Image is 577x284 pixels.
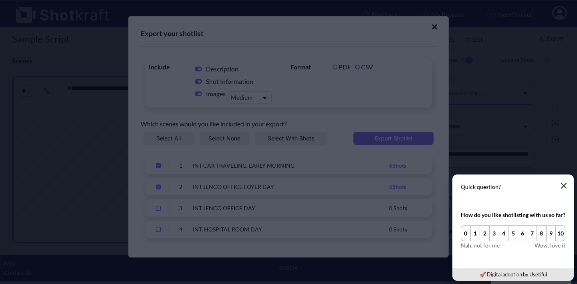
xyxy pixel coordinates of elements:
div: Online [6,7,74,13]
div: How do you like shotlisting with us so far? [461,211,565,219]
button: 6 [518,225,528,241]
button: 3 [489,225,499,241]
p: Quick question? [461,183,565,191]
button: 2 [480,225,490,241]
a: 🚀 Digital adoption by Usetiful [480,271,547,278]
span: Nah, not for me [461,241,500,250]
span: Wow, love it [535,241,565,250]
button: 0 [461,225,471,241]
button: 1 [470,225,480,241]
button: 7 [527,225,537,241]
button: 4 [499,225,509,241]
button: 10 [555,225,565,241]
button: 5 [508,225,518,241]
button: 8 [537,225,547,241]
button: 9 [546,225,556,241]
